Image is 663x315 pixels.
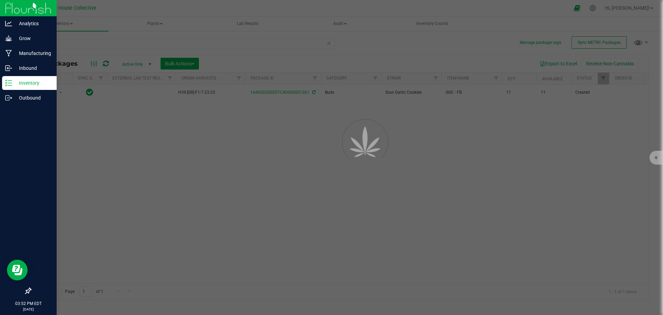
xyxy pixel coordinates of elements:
[12,19,54,28] p: Analytics
[3,300,54,307] p: 03:52 PM EDT
[7,260,28,280] iframe: Resource center
[5,20,12,27] inline-svg: Analytics
[12,49,54,57] p: Manufacturing
[5,50,12,57] inline-svg: Manufacturing
[5,80,12,86] inline-svg: Inventory
[12,79,54,87] p: Inventory
[5,65,12,72] inline-svg: Inbound
[5,94,12,101] inline-svg: Outbound
[12,94,54,102] p: Outbound
[5,35,12,42] inline-svg: Grow
[12,64,54,72] p: Inbound
[12,34,54,43] p: Grow
[3,307,54,312] p: [DATE]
